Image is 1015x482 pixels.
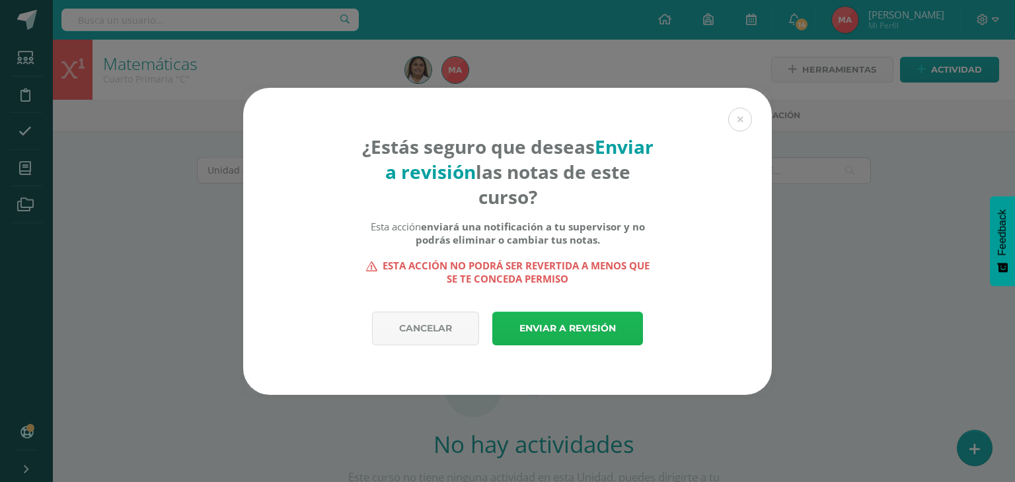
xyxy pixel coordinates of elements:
[361,220,654,246] div: Esta acción
[385,134,654,184] strong: Enviar a revisión
[361,134,654,209] h4: ¿Estás seguro que deseas las notas de este curso?
[492,312,643,345] a: Enviar a revisión
[990,196,1015,286] button: Feedback - Mostrar encuesta
[372,312,479,345] a: Cancelar
[996,209,1008,256] span: Feedback
[728,108,752,131] button: Close (Esc)
[416,220,645,246] b: enviará una notificación a tu supervisor y no podrás eliminar o cambiar tus notas.
[361,259,654,285] strong: Esta acción no podrá ser revertida a menos que se te conceda permiso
